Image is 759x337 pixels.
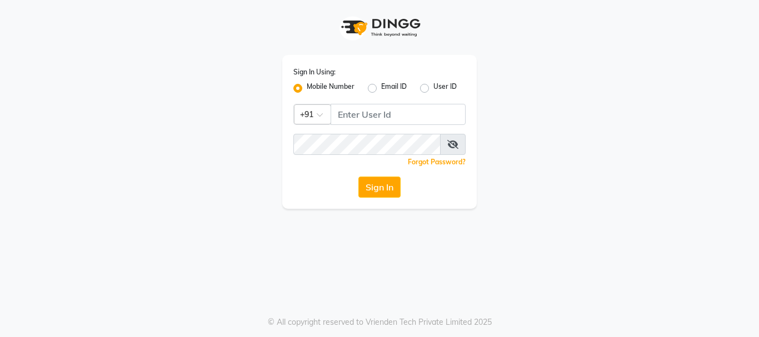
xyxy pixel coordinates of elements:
[408,158,466,166] a: Forgot Password?
[307,82,354,95] label: Mobile Number
[335,11,424,44] img: logo1.svg
[381,82,407,95] label: Email ID
[293,134,441,155] input: Username
[331,104,466,125] input: Username
[293,67,336,77] label: Sign In Using:
[358,177,401,198] button: Sign In
[433,82,457,95] label: User ID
